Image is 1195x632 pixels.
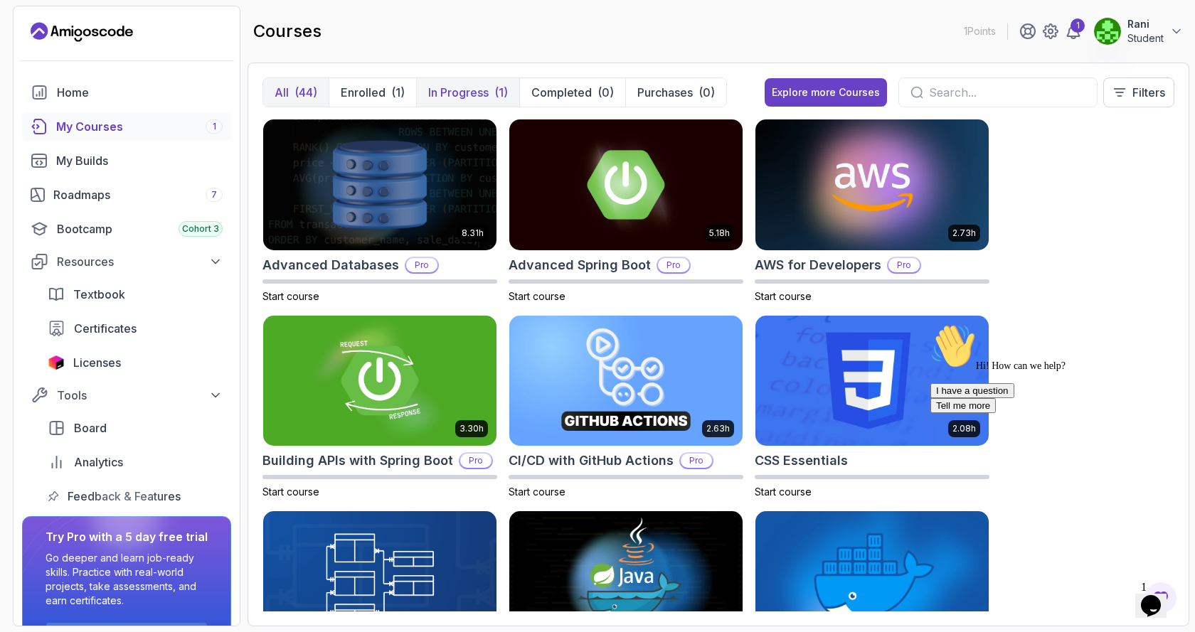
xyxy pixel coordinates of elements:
[509,486,565,498] span: Start course
[1093,17,1184,45] button: user profile imageRaniStudent
[73,354,121,371] span: Licenses
[275,84,289,101] p: All
[706,423,730,434] p: 2.63h
[6,80,71,95] button: Tell me more
[262,290,319,302] span: Start course
[329,78,416,107] button: Enrolled(1)
[755,119,989,250] img: AWS for Developers card
[263,78,329,107] button: All(44)
[509,290,565,302] span: Start course
[46,551,208,608] p: Go deeper and learn job-ready skills. Practice with real-world projects, take assessments, and ea...
[262,451,453,471] h2: Building APIs with Spring Boot
[1135,575,1181,618] iframe: chat widget
[48,355,65,370] img: jetbrains icon
[519,78,625,107] button: Completed(0)
[509,316,743,446] img: CI/CD with GitHub Actions card
[211,189,217,200] span: 7
[57,84,223,101] div: Home
[22,78,231,107] a: home
[6,6,51,51] img: :wave:
[262,255,399,275] h2: Advanced Databases
[22,146,231,175] a: builds
[755,316,989,446] img: CSS Essentials card
[494,84,508,101] div: (1)
[341,84,386,101] p: Enrolled
[929,84,1085,101] input: Search...
[182,223,219,235] span: Cohort 3
[925,318,1181,568] iframe: chat widget
[6,43,141,53] span: Hi! How can we help?
[509,451,674,471] h2: CI/CD with GitHub Actions
[22,249,231,274] button: Resources
[637,84,693,101] p: Purchases
[1127,31,1164,45] p: Student
[772,85,880,100] div: Explore more Courses
[765,78,887,107] button: Explore more Courses
[428,84,489,101] p: In Progress
[39,482,231,510] a: feedback
[755,486,812,498] span: Start course
[462,227,484,239] p: 8.31h
[73,286,125,303] span: Textbook
[22,181,231,209] a: roadmaps
[74,320,137,337] span: Certificates
[699,84,715,101] div: (0)
[213,121,216,132] span: 1
[509,119,743,250] img: Advanced Spring Boot card
[39,414,231,442] a: board
[597,84,614,101] div: (0)
[709,227,730,239] p: 5.18h
[755,255,881,275] h2: AWS for Developers
[1071,18,1085,33] div: 1
[57,220,223,237] div: Bootcamp
[625,78,726,107] button: Purchases(0)
[1065,23,1082,40] a: 1
[74,454,123,471] span: Analytics
[39,314,231,343] a: certificates
[31,21,133,43] a: Landing page
[416,78,519,107] button: In Progress(1)
[1132,84,1165,101] p: Filters
[253,20,322,43] h2: courses
[56,152,223,169] div: My Builds
[1127,17,1164,31] p: Rani
[6,6,262,95] div: 👋Hi! How can we help?I have a questionTell me more
[74,419,107,436] span: Board
[53,186,223,203] div: Roadmaps
[39,448,231,476] a: analytics
[6,65,90,80] button: I have a question
[22,382,231,408] button: Tools
[964,24,996,38] p: 1 Points
[460,454,492,468] p: Pro
[509,255,651,275] h2: Advanced Spring Boot
[681,454,712,468] p: Pro
[391,84,405,101] div: (1)
[22,215,231,243] a: bootcamp
[658,258,689,272] p: Pro
[22,112,231,141] a: courses
[57,387,223,404] div: Tools
[39,280,231,309] a: textbook
[531,84,592,101] p: Completed
[294,84,317,101] div: (44)
[262,486,319,498] span: Start course
[406,258,437,272] p: Pro
[263,119,496,250] img: Advanced Databases card
[263,316,496,446] img: Building APIs with Spring Boot card
[755,451,848,471] h2: CSS Essentials
[68,488,181,505] span: Feedback & Features
[39,348,231,377] a: licenses
[1103,77,1174,107] button: Filters
[57,253,223,270] div: Resources
[1094,18,1121,45] img: user profile image
[755,290,812,302] span: Start course
[952,227,976,239] p: 2.73h
[888,258,920,272] p: Pro
[56,118,223,135] div: My Courses
[460,423,484,434] p: 3.30h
